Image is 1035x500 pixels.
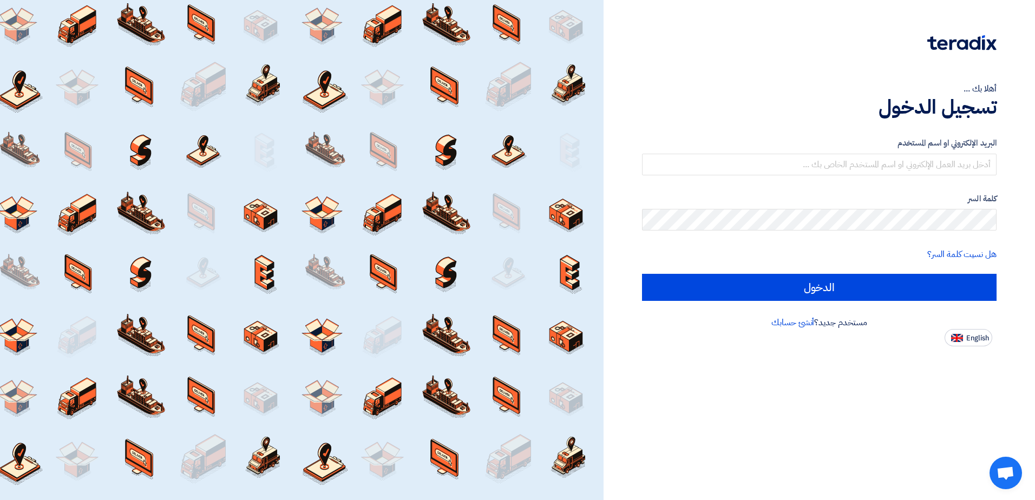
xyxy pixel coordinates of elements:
[951,334,963,342] img: en-US.png
[771,316,814,329] a: أنشئ حسابك
[927,248,997,261] a: هل نسيت كلمة السر؟
[642,193,997,205] label: كلمة السر
[642,154,997,175] input: أدخل بريد العمل الإلكتروني او اسم المستخدم الخاص بك ...
[966,334,989,342] span: English
[642,274,997,301] input: الدخول
[927,35,997,50] img: Teradix logo
[642,82,997,95] div: أهلا بك ...
[990,457,1022,489] div: Open chat
[642,137,997,149] label: البريد الإلكتروني او اسم المستخدم
[642,95,997,119] h1: تسجيل الدخول
[642,316,997,329] div: مستخدم جديد؟
[945,329,992,346] button: English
